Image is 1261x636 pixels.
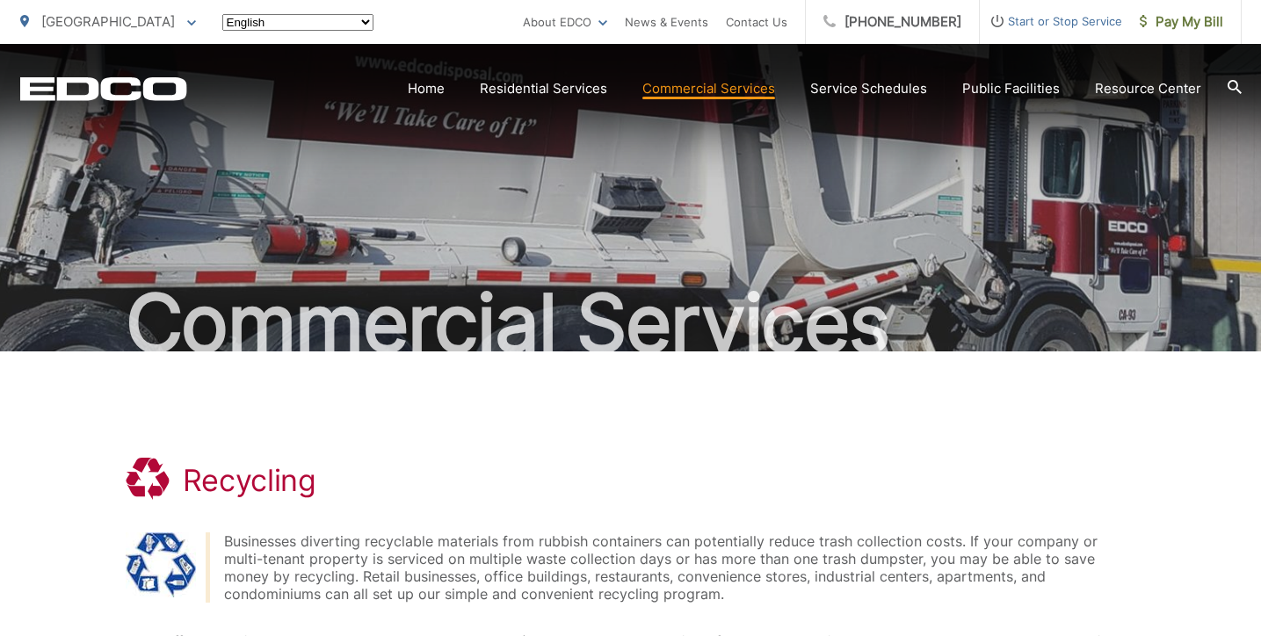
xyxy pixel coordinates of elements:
[1140,11,1223,33] span: Pay My Bill
[20,279,1242,367] h2: Commercial Services
[810,78,927,99] a: Service Schedules
[642,78,775,99] a: Commercial Services
[625,11,708,33] a: News & Events
[224,532,1136,603] div: Businesses diverting recyclable materials from rubbish containers can potentially reduce trash co...
[222,14,373,31] select: Select a language
[523,11,607,33] a: About EDCO
[726,11,787,33] a: Contact Us
[962,78,1060,99] a: Public Facilities
[126,532,196,597] img: Recycling Symbol
[41,13,175,30] span: [GEOGRAPHIC_DATA]
[408,78,445,99] a: Home
[20,76,187,101] a: EDCD logo. Return to the homepage.
[1095,78,1201,99] a: Resource Center
[183,463,316,498] h1: Recycling
[480,78,607,99] a: Residential Services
